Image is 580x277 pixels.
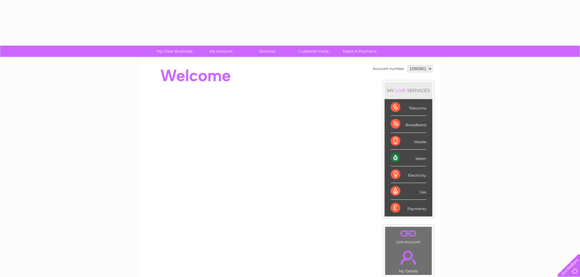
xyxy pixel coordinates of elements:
[391,166,426,183] div: Electricity
[387,228,430,239] a: .
[335,46,385,57] a: Make A Payment
[385,227,432,246] td: Link Account
[149,46,200,57] a: My Clear Business
[391,150,426,166] div: Water
[391,116,426,133] div: Broadband
[385,82,432,99] div: MY SERVICES
[242,46,292,57] a: Services
[196,46,246,57] a: My Account
[387,247,430,268] a: .
[371,64,406,74] td: Account number
[391,99,426,116] div: Telecoms
[391,200,426,216] div: Payments
[288,46,339,57] a: Customer Help
[391,133,426,150] div: Mobile
[391,183,426,200] div: Gas
[394,88,407,93] div: LIVE
[385,245,432,275] td: My Details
